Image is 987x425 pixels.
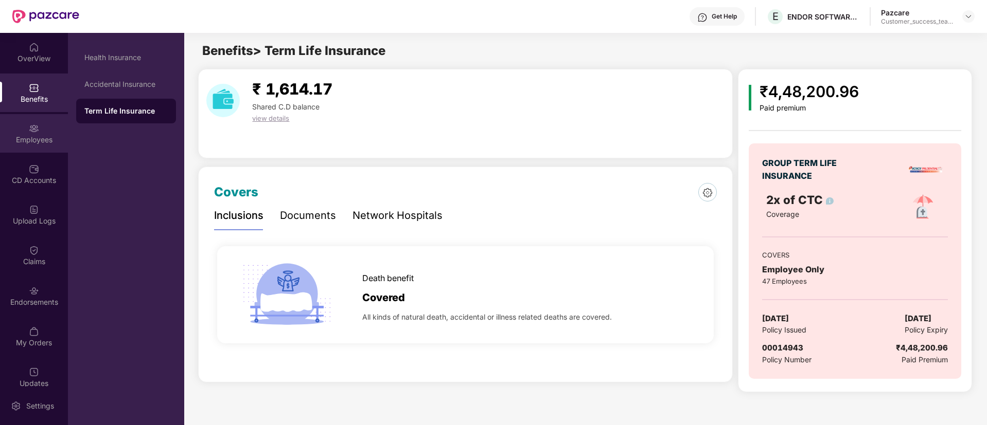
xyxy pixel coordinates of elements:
div: GROUP TERM LIFE INSURANCE [762,157,852,182]
img: svg+xml;base64,PHN2ZyBpZD0iQ2xhaW0iIHhtbG5zPSJodHRwOi8vd3d3LnczLm9yZy8yMDAwL3N2ZyIgd2lkdGg9IjIwIi... [29,245,39,255]
img: svg+xml;base64,PHN2ZyBpZD0iRW1wbG95ZWVzIiB4bWxucz0iaHR0cDovL3d3dy53My5vcmcvMjAwMC9zdmciIHdpZHRoPS... [29,123,39,134]
img: icon [749,85,751,110]
img: info [826,197,834,205]
span: Benefits > Term Life Insurance [202,43,385,58]
div: Pazcare [881,8,953,17]
div: COVERS [762,250,947,260]
span: E [772,10,779,23]
img: svg+xml;base64,PHN2ZyBpZD0iQmVuZWZpdHMiIHhtbG5zPSJodHRwOi8vd3d3LnczLm9yZy8yMDAwL3N2ZyIgd2lkdGg9Ij... [29,83,39,93]
span: Policy Number [762,355,812,364]
div: Inclusions [214,208,263,224]
img: New Pazcare Logo [12,10,79,23]
div: Term Life Insurance [84,106,168,116]
div: Covers [214,182,258,202]
img: icon [238,246,336,343]
img: download [206,84,240,117]
span: 2x of CTC [766,193,834,207]
div: Accidental Insurance [84,80,168,88]
div: ₹4,48,200.96 [896,342,948,354]
img: svg+xml;base64,PHN2ZyBpZD0iRHJvcGRvd24tMzJ4MzIiIHhtbG5zPSJodHRwOi8vd3d3LnczLm9yZy8yMDAwL3N2ZyIgd2... [964,12,973,21]
img: svg+xml;base64,PHN2ZyBpZD0iTXlfT3JkZXJzIiBkYXRhLW5hbWU9Ik15IE9yZGVycyIgeG1sbnM9Imh0dHA6Ly93d3cudz... [29,326,39,337]
img: svg+xml;base64,PHN2ZyBpZD0iQ0RfQWNjb3VudHMiIGRhdGEtbmFtZT0iQ0QgQWNjb3VudHMiIHhtbG5zPSJodHRwOi8vd3... [29,164,39,174]
div: Documents [280,208,336,224]
div: Paid premium [760,104,859,113]
div: Network Hospitals [352,208,443,224]
div: Get Help [712,12,737,21]
span: Death benefit [362,272,414,285]
img: svg+xml;base64,PHN2ZyBpZD0iRW5kb3JzZW1lbnRzIiB4bWxucz0iaHR0cDovL3d3dy53My5vcmcvMjAwMC9zdmciIHdpZH... [29,286,39,296]
span: 00014943 [762,343,803,353]
div: Customer_success_team_lead [881,17,953,26]
span: Shared C.D balance [252,102,320,111]
span: Paid Premium [902,354,948,365]
img: svg+xml;base64,PHN2ZyBpZD0iSG9tZSIgeG1sbnM9Imh0dHA6Ly93d3cudzMub3JnLzIwMDAvc3ZnIiB3aWR0aD0iMjAiIG... [29,42,39,52]
div: 47 Employees [762,276,947,286]
img: 6dce827fd94a5890c5f76efcf9a6403c.png [703,188,712,197]
div: ENDOR SOFTWARE PRIVATE LIMITED [787,12,859,22]
img: svg+xml;base64,PHN2ZyBpZD0iVXBsb2FkX0xvZ3MiIGRhdGEtbmFtZT0iVXBsb2FkIExvZ3MiIHhtbG5zPSJodHRwOi8vd3... [29,205,39,215]
span: Covered [362,290,405,306]
img: insurerLogo [908,152,944,188]
img: svg+xml;base64,PHN2ZyBpZD0iSGVscC0zMngzMiIgeG1sbnM9Imh0dHA6Ly93d3cudzMub3JnLzIwMDAvc3ZnIiB3aWR0aD... [697,12,708,23]
span: [DATE] [762,312,789,325]
span: ₹ 1,614.17 [252,80,332,98]
span: Policy Expiry [905,324,948,336]
span: Policy Issued [762,324,806,336]
span: All kinds of natural death, accidental or illness related deaths are covered. [362,311,612,323]
span: view details [252,114,289,122]
div: Settings [23,401,57,411]
div: Health Insurance [84,53,168,62]
div: Employee Only [762,263,947,276]
span: Coverage [766,210,799,218]
img: svg+xml;base64,PHN2ZyBpZD0iVXBkYXRlZCIgeG1sbnM9Imh0dHA6Ly93d3cudzMub3JnLzIwMDAvc3ZnIiB3aWR0aD0iMj... [29,367,39,377]
div: ₹4,48,200.96 [760,80,859,104]
span: [DATE] [905,312,931,325]
img: policyIcon [906,191,940,224]
img: svg+xml;base64,PHN2ZyBpZD0iU2V0dGluZy0yMHgyMCIgeG1sbnM9Imh0dHA6Ly93d3cudzMub3JnLzIwMDAvc3ZnIiB3aW... [11,401,21,411]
